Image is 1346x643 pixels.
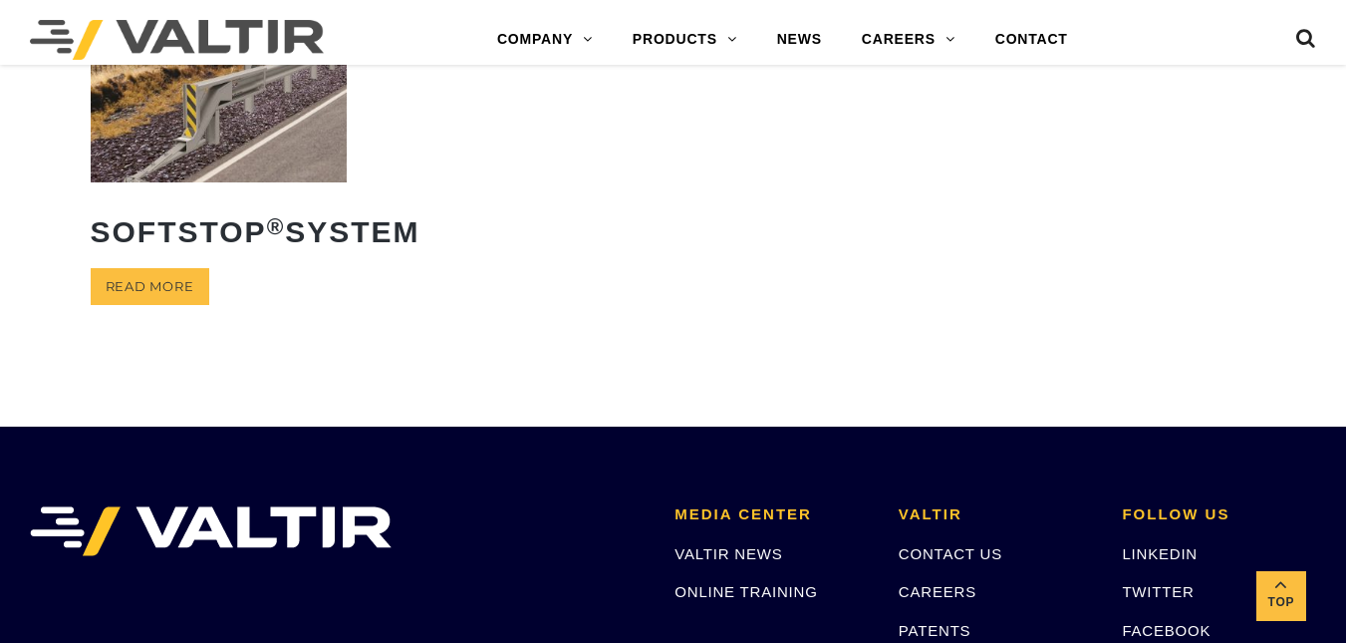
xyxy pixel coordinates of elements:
a: SoftStop®System [91,21,348,262]
a: TWITTER [1122,583,1194,600]
a: NEWS [757,20,842,60]
span: Top [1256,591,1306,614]
img: SoftStop System End Terminal [91,21,348,181]
a: COMPANY [477,20,613,60]
a: LINKEDIN [1122,545,1198,562]
a: CONTACT US [899,545,1002,562]
h2: FOLLOW US [1122,506,1316,523]
h2: VALTIR [899,506,1093,523]
sup: ® [267,214,286,239]
h2: MEDIA CENTER [674,506,869,523]
h2: SoftStop System [91,200,348,263]
a: CAREERS [899,583,976,600]
a: PATENTS [899,622,971,639]
a: Top [1256,571,1306,621]
img: VALTIR [30,506,392,556]
a: FACEBOOK [1122,622,1211,639]
a: CONTACT [975,20,1088,60]
a: ONLINE TRAINING [674,583,817,600]
a: VALTIR NEWS [674,545,782,562]
a: Read more about “SoftStop® System” [91,268,209,305]
a: CAREERS [842,20,975,60]
img: Valtir [30,20,324,60]
a: PRODUCTS [613,20,757,60]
